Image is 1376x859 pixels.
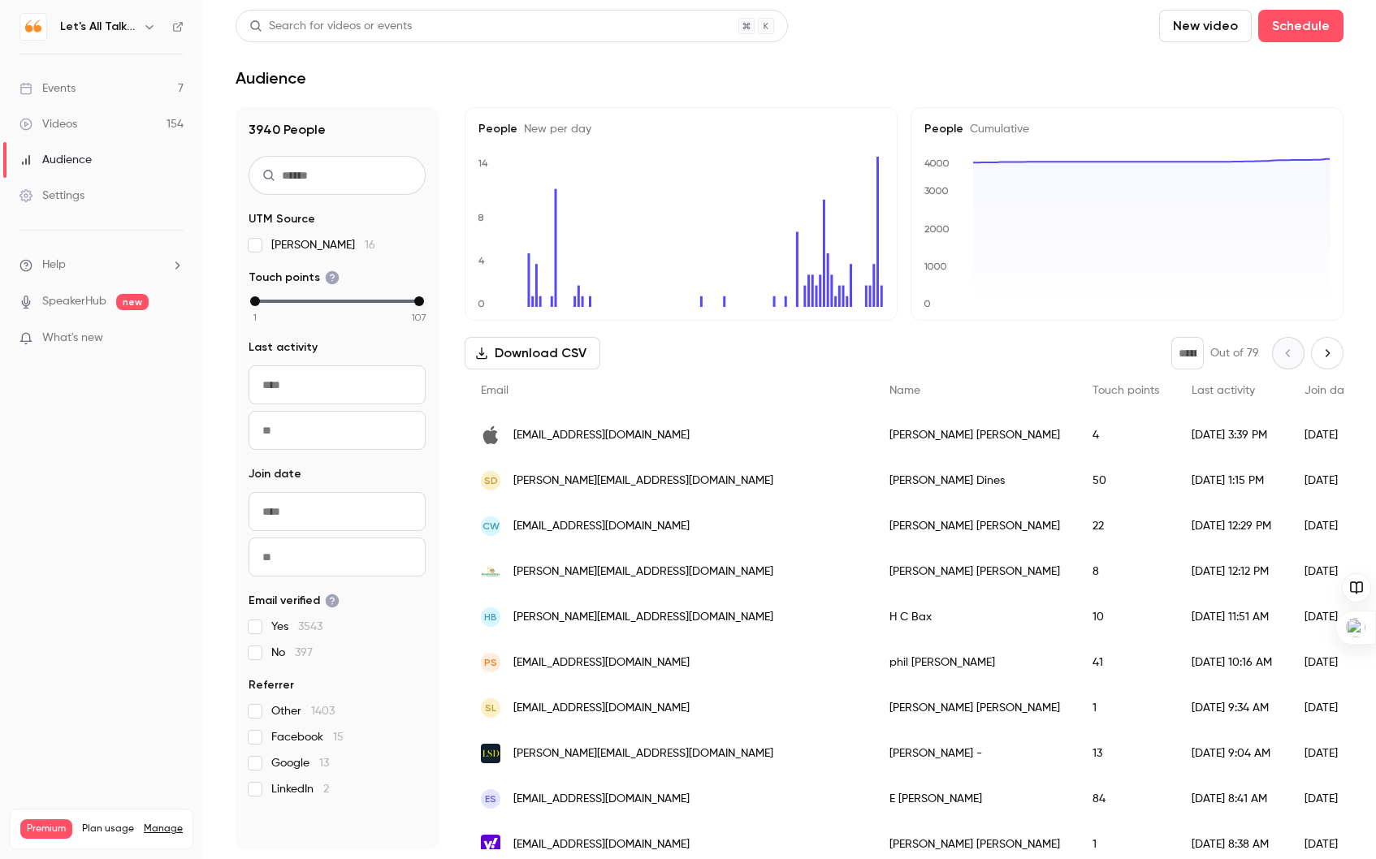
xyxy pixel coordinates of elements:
[249,270,340,286] span: Touch points
[20,14,46,40] img: Let's All Talk Mental Health
[481,835,500,854] img: yahoo.co.uk
[19,188,84,204] div: Settings
[271,755,329,771] span: Google
[513,654,690,671] span: [EMAIL_ADDRESS][DOMAIN_NAME]
[1076,458,1175,503] div: 50
[873,412,1076,458] div: [PERSON_NAME] [PERSON_NAME]
[249,365,426,404] input: From
[513,473,773,490] span: [PERSON_NAME][EMAIL_ADDRESS][DOMAIN_NAME]
[924,185,949,196] text: 3000
[482,519,500,533] span: CW
[1258,10,1344,42] button: Schedule
[1175,685,1288,731] div: [DATE] 9:34 AM
[478,121,884,137] h5: People
[478,158,488,169] text: 14
[478,298,485,309] text: 0
[513,836,690,853] span: [EMAIL_ADDRESS][DOMAIN_NAME]
[1288,412,1371,458] div: [DATE]
[1288,503,1371,549] div: [DATE]
[365,240,375,251] span: 16
[271,781,329,797] span: LinkedIn
[42,330,103,347] span: What's new
[1076,640,1175,685] div: 41
[481,385,508,396] span: Email
[249,120,426,140] h1: 3940 People
[1288,731,1371,776] div: [DATE]
[513,563,773,581] span: [PERSON_NAME][EMAIL_ADDRESS][DOMAIN_NAME]
[1175,594,1288,640] div: [DATE] 11:51 AM
[1288,640,1371,685] div: [DATE]
[1288,776,1371,822] div: [DATE]
[164,331,184,346] iframe: Noticeable Trigger
[1288,685,1371,731] div: [DATE]
[1175,640,1288,685] div: [DATE] 10:16 AM
[271,645,313,661] span: No
[517,123,591,135] span: New per day
[481,562,500,581] img: broadhembury.co.uk
[873,776,1076,822] div: E [PERSON_NAME]
[481,744,500,763] img: lsd-design.co.uk
[924,261,947,272] text: 1000
[1175,503,1288,549] div: [DATE] 12:29 PM
[1159,10,1252,42] button: New video
[271,237,375,253] span: [PERSON_NAME]
[249,211,315,227] span: UTM Source
[1175,731,1288,776] div: [DATE] 9:04 AM
[1093,385,1159,396] span: Touch points
[485,792,496,806] span: ES
[20,819,72,839] span: Premium
[873,731,1076,776] div: [PERSON_NAME] -
[1210,345,1259,361] p: Out of 79
[963,123,1029,135] span: Cumulative
[249,537,426,576] input: To
[19,257,184,274] li: help-dropdown-opener
[1288,549,1371,594] div: [DATE]
[873,458,1076,503] div: [PERSON_NAME] Dines
[249,593,340,609] span: Email verified
[478,212,484,223] text: 8
[42,257,66,274] span: Help
[873,640,1076,685] div: phil [PERSON_NAME]
[485,701,496,715] span: SL
[481,425,500,445] img: mac.com
[1175,412,1288,458] div: [DATE] 3:39 PM
[484,610,497,624] span: HB
[1175,458,1288,503] div: [DATE] 1:15 PM
[1076,685,1175,731] div: 1
[513,791,690,808] span: [EMAIL_ADDRESS][DOMAIN_NAME]
[82,822,134,835] span: Plan usage
[1076,731,1175,776] div: 13
[253,310,257,325] span: 1
[249,466,301,482] span: Join date
[249,492,426,531] input: From
[298,621,322,632] span: 3543
[924,298,931,309] text: 0
[484,655,497,670] span: ps
[1311,337,1344,369] button: Next page
[478,255,485,266] text: 4
[271,729,344,745] span: Facebook
[513,518,690,535] span: [EMAIL_ADDRESS][DOMAIN_NAME]
[249,677,294,693] span: Referrer
[19,80,76,97] div: Events
[333,732,344,743] span: 15
[873,503,1076,549] div: [PERSON_NAME] [PERSON_NAME]
[271,703,335,719] span: Other
[924,121,1330,137] h5: People
[1076,776,1175,822] div: 84
[249,339,318,356] span: Last activity
[513,745,773,762] span: [PERSON_NAME][EMAIL_ADDRESS][DOMAIN_NAME]
[873,549,1076,594] div: [PERSON_NAME] [PERSON_NAME]
[236,68,306,88] h1: Audience
[42,293,106,310] a: SpeakerHub
[412,310,426,325] span: 107
[513,700,690,717] span: [EMAIL_ADDRESS][DOMAIN_NAME]
[1288,458,1371,503] div: [DATE]
[295,647,313,658] span: 397
[1076,549,1175,594] div: 8
[873,685,1076,731] div: [PERSON_NAME] [PERSON_NAME]
[319,758,329,769] span: 13
[924,158,950,169] text: 4000
[1175,549,1288,594] div: [DATE] 12:12 PM
[484,473,498,488] span: SD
